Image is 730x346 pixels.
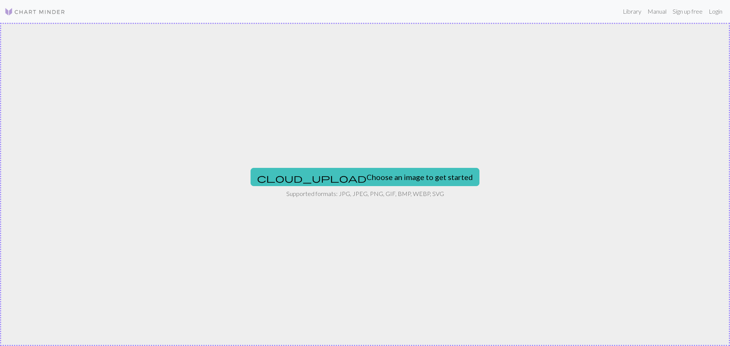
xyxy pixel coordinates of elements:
button: Choose an image to get started [251,168,479,186]
img: Logo [5,7,65,16]
span: cloud_upload [257,173,367,183]
p: Supported formats: JPG, JPEG, PNG, GIF, BMP, WEBP, SVG [286,189,444,198]
a: Login [706,4,725,19]
a: Sign up free [670,4,706,19]
a: Library [620,4,644,19]
a: Manual [644,4,670,19]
